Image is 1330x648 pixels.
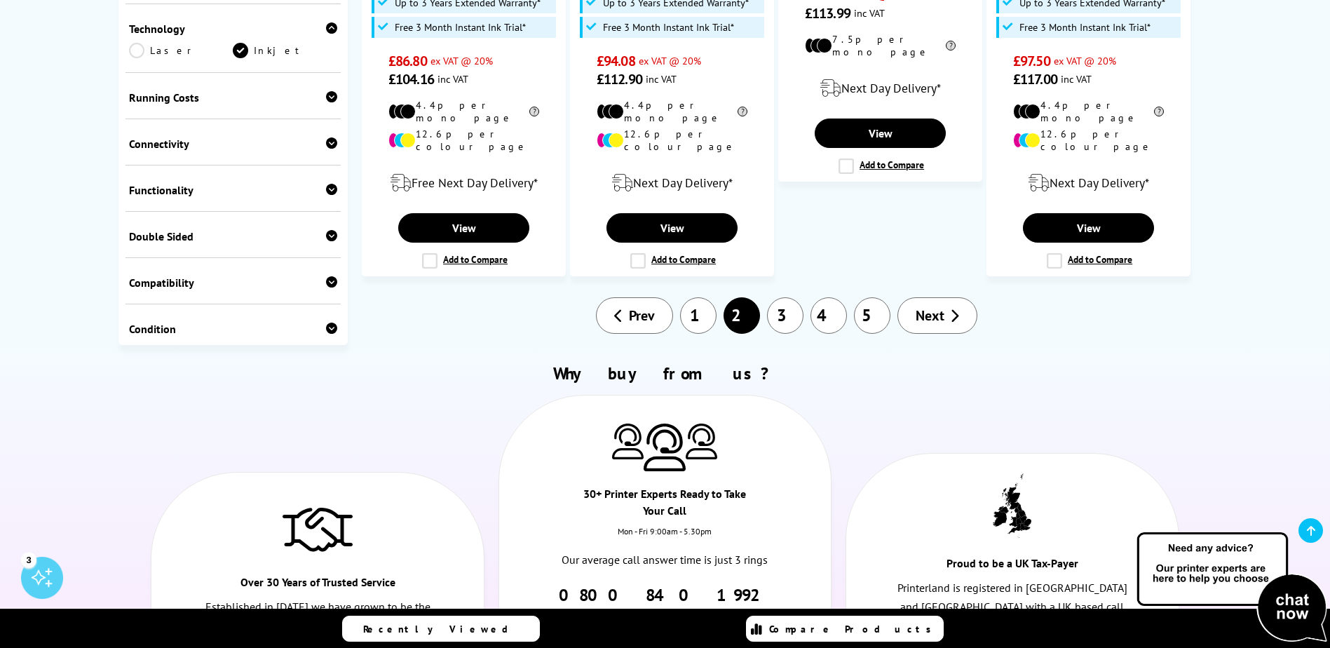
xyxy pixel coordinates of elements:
[786,69,975,108] div: modal_delivery
[395,22,526,33] span: Free 3 Month Instant Ink Trial*
[129,22,338,36] div: Technology
[612,424,644,459] img: Printer Experts
[854,297,890,334] a: 5
[603,22,734,33] span: Free 3 Month Instant Ink Trial*
[1023,213,1153,243] a: View
[597,70,642,88] span: £112.90
[422,253,508,269] label: Add to Compare
[993,473,1031,538] img: UK tax payer
[1061,72,1092,86] span: inc VAT
[233,43,337,58] a: Inkjet
[767,297,803,334] a: 3
[582,485,748,526] div: 30+ Printer Experts Ready to Take Your Call
[746,616,944,642] a: Compare Products
[437,72,468,86] span: inc VAT
[1054,54,1116,67] span: ex VAT @ 20%
[1019,22,1151,33] span: Free 3 Month Instant Ink Trial*
[897,297,977,334] a: Next
[283,501,353,557] img: Trusted Service
[596,297,673,334] a: Prev
[129,90,338,104] div: Running Costs
[549,551,782,569] p: Our average call answer time is just 3 rings
[21,552,36,567] div: 3
[805,4,850,22] span: £113.99
[388,99,539,124] li: 4.4p per mono page
[916,306,944,325] span: Next
[342,616,540,642] a: Recently Viewed
[815,119,945,148] a: View
[680,297,717,334] a: 1
[499,526,832,551] div: Mon - Fri 9:00am - 5.30pm
[810,297,847,334] a: 4
[129,276,338,290] div: Compatibility
[686,424,717,459] img: Printer Experts
[597,99,747,124] li: 4.4p per mono page
[430,54,493,67] span: ex VAT @ 20%
[388,70,434,88] span: £104.16
[630,253,716,269] label: Add to Compare
[129,229,338,243] div: Double Sided
[129,43,233,58] a: Laser
[388,52,427,70] span: £86.80
[929,555,1095,579] div: Proud to be a UK Tax-Payer
[644,424,686,472] img: Printer Experts
[597,128,747,153] li: 12.6p per colour page
[144,363,1186,384] h2: Why buy from us?
[639,54,701,67] span: ex VAT @ 20%
[559,584,771,606] a: 0800 840 1992
[994,163,1183,203] div: modal_delivery
[388,128,539,153] li: 12.6p per colour page
[1013,52,1050,70] span: £97.50
[1047,253,1132,269] label: Add to Compare
[629,306,655,325] span: Prev
[839,158,924,174] label: Add to Compare
[363,623,522,635] span: Recently Viewed
[369,163,558,203] div: modal_delivery
[129,137,338,151] div: Connectivity
[646,72,677,86] span: inc VAT
[606,213,737,243] a: View
[235,574,401,598] div: Over 30 Years of Trusted Service
[398,213,529,243] a: View
[129,322,338,336] div: Condition
[769,623,939,635] span: Compare Products
[1013,99,1164,124] li: 4.4p per mono page
[1134,530,1330,645] img: Open Live Chat window
[805,33,956,58] li: 7.5p per mono page
[578,163,766,203] div: modal_delivery
[1013,70,1057,88] span: £117.00
[854,6,885,20] span: inc VAT
[129,183,338,197] div: Functionality
[597,52,635,70] span: £94.08
[1013,128,1164,153] li: 12.6p per colour page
